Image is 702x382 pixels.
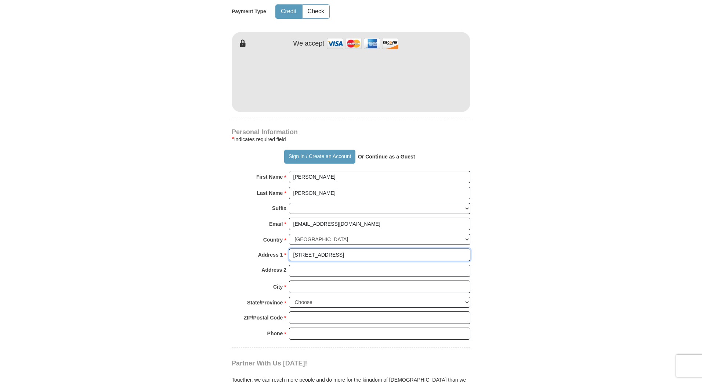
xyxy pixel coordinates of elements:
[326,36,399,51] img: credit cards accepted
[257,188,283,198] strong: Last Name
[273,282,283,292] strong: City
[232,360,307,367] span: Partner With Us [DATE]!
[232,135,470,144] div: Indicates required field
[232,129,470,135] h4: Personal Information
[256,172,283,182] strong: First Name
[358,154,415,160] strong: Or Continue as a Guest
[276,5,302,18] button: Credit
[244,313,283,323] strong: ZIP/Postal Code
[258,250,283,260] strong: Address 1
[303,5,329,18] button: Check
[269,219,283,229] strong: Email
[284,150,355,164] button: Sign In / Create an Account
[232,8,266,15] h5: Payment Type
[267,328,283,339] strong: Phone
[263,235,283,245] strong: Country
[261,265,286,275] strong: Address 2
[272,203,286,213] strong: Suffix
[247,297,283,308] strong: State/Province
[293,40,325,48] h4: We accept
